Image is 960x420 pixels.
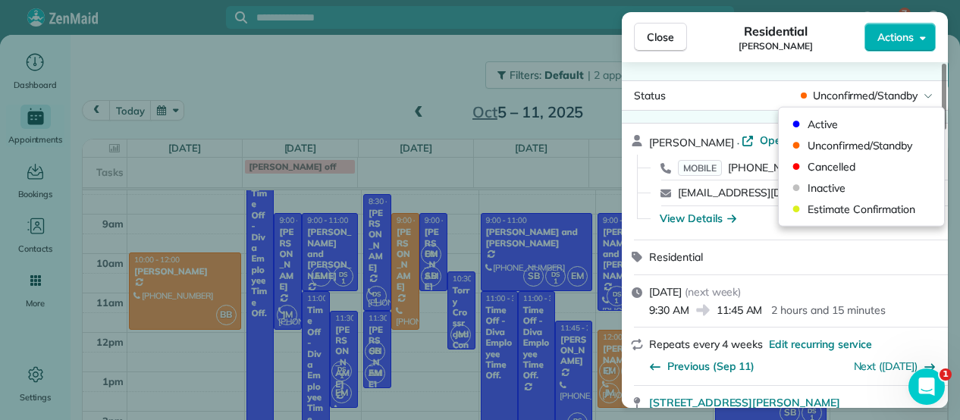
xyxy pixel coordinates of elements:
span: · [734,136,742,149]
span: Edit recurring service [769,337,872,352]
span: Inactive [808,180,935,196]
span: Status [634,89,666,102]
a: [STREET_ADDRESS][PERSON_NAME] [649,395,939,410]
span: Previous (Sep 11) [667,359,755,374]
button: Close [634,23,687,52]
span: MOBILE [678,160,722,176]
a: Next ([DATE]) [854,359,918,373]
span: 1 [940,368,952,381]
span: [PERSON_NAME] [739,40,813,52]
span: Open profile [760,133,821,148]
a: Open profile [742,133,821,148]
span: [PERSON_NAME] [649,136,734,149]
span: Active [808,117,935,132]
span: Residential [649,250,703,264]
span: Cancelled [808,159,935,174]
span: Actions [877,30,914,45]
span: 9:30 AM [649,302,689,318]
span: Residential [744,22,808,40]
a: MOBILE[PHONE_NUMBER] [678,160,821,175]
span: Unconfirmed/Standby [808,138,935,153]
span: Unconfirmed/Standby [813,88,918,103]
button: Next ([DATE]) [854,359,936,374]
button: Previous (Sep 11) [649,359,755,374]
span: Repeats every 4 weeks [649,337,763,351]
p: 2 hours and 15 minutes [771,302,885,318]
span: [DATE] [649,285,682,299]
span: [STREET_ADDRESS][PERSON_NAME] [649,395,840,410]
span: Estimate Confirmation [808,202,935,217]
button: View Details [660,211,736,226]
iframe: Intercom live chat [908,368,945,405]
span: 11:45 AM [717,302,763,318]
span: Close [647,30,674,45]
span: ( next week ) [685,285,742,299]
a: [EMAIL_ADDRESS][DOMAIN_NAME] [678,186,855,199]
span: [PHONE_NUMBER] [728,161,821,174]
